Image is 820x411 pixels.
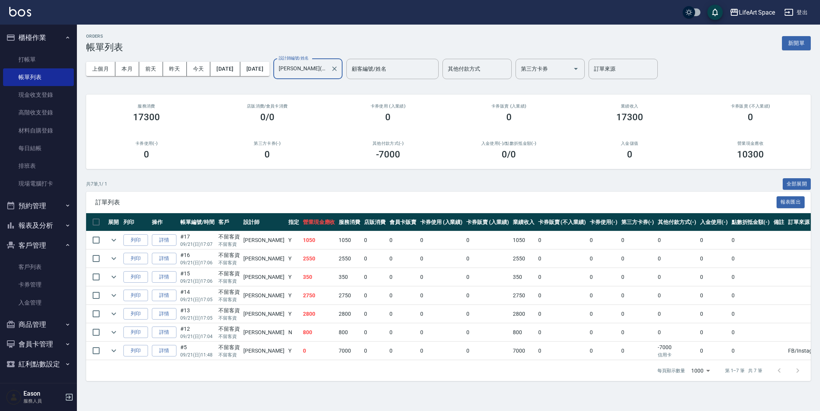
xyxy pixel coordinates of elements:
td: 0 [362,342,388,360]
td: 0 [619,231,656,249]
td: Y [286,305,301,323]
td: 0 [388,268,418,286]
h2: 卡券販賣 (入業績) [457,104,560,109]
a: 現金收支登錄 [3,86,74,104]
button: 全部展開 [783,178,811,190]
td: 1050 [337,231,362,249]
button: 列印 [123,345,148,357]
td: 2550 [337,250,362,268]
td: Y [286,268,301,286]
button: 客戶管理 [3,235,74,255]
td: 0 [464,342,511,360]
td: 0 [698,323,730,341]
td: [PERSON_NAME] [241,305,286,323]
th: 設計師 [241,213,286,231]
p: 不留客資 [218,315,240,322]
div: LifeArt Space [739,8,775,17]
p: 09/21 (日) 17:05 [180,296,215,303]
button: 紅利點數設定 [3,354,74,374]
a: 每日結帳 [3,139,74,157]
h3: 0 [385,112,391,123]
p: 09/21 (日) 11:48 [180,351,215,358]
td: 0 [588,342,619,360]
td: 0 [388,287,418,305]
button: expand row [108,234,120,246]
label: 設計師編號/姓名 [279,55,309,61]
p: 不留客資 [218,241,240,248]
td: 350 [337,268,362,286]
button: 報表及分析 [3,215,74,235]
td: 0 [730,268,772,286]
h5: Eason [23,390,63,398]
a: 新開單 [782,39,811,46]
td: 0 [619,305,656,323]
button: 預約管理 [3,196,74,216]
button: 列印 [123,326,148,338]
td: 0 [536,231,588,249]
td: 350 [511,268,536,286]
button: 昨天 [163,62,187,76]
div: 不留客資 [218,251,240,259]
h3: 帳單列表 [86,42,123,53]
h2: 入金儲值 [579,141,681,146]
a: 詳情 [152,234,176,246]
td: [PERSON_NAME] [241,268,286,286]
a: 詳情 [152,290,176,302]
button: 會員卡管理 [3,334,74,354]
td: Y [286,342,301,360]
td: 0 [619,342,656,360]
td: 0 [362,287,388,305]
p: 服務人員 [23,398,63,404]
span: 訂單列表 [95,199,777,206]
td: 2800 [511,305,536,323]
td: 0 [418,342,465,360]
a: 詳情 [152,253,176,265]
img: Person [6,389,22,405]
a: 報表匯出 [777,198,805,205]
td: 0 [362,305,388,323]
div: 不留客資 [218,270,240,278]
td: 800 [337,323,362,341]
th: 服務消費 [337,213,362,231]
td: 0 [388,231,418,249]
td: #17 [178,231,216,249]
td: #13 [178,305,216,323]
td: 0 [301,342,337,360]
button: expand row [108,308,120,320]
td: 0 [656,231,698,249]
a: 入金管理 [3,294,74,312]
h2: 卡券使用 (入業績) [337,104,439,109]
td: 0 [362,250,388,268]
td: 0 [388,305,418,323]
td: 0 [464,323,511,341]
h3: 0 [264,149,270,160]
td: 0 [418,287,465,305]
th: 卡券販賣 (不入業績) [536,213,588,231]
a: 帳單列表 [3,68,74,86]
td: 0 [588,268,619,286]
th: 卡券使用 (入業績) [418,213,465,231]
th: 業績收入 [511,213,536,231]
button: 列印 [123,234,148,246]
button: save [707,5,723,20]
div: 不留客資 [218,325,240,333]
h2: 業績收入 [579,104,681,109]
td: 0 [464,305,511,323]
h3: 0 [144,149,149,160]
td: 0 [536,250,588,268]
button: 列印 [123,271,148,283]
td: 2550 [511,250,536,268]
td: 0 [656,250,698,268]
td: #5 [178,342,216,360]
h2: ORDERS [86,34,123,39]
td: #14 [178,287,216,305]
h3: 17300 [616,112,643,123]
td: 0 [698,342,730,360]
td: Y [286,250,301,268]
p: 09/21 (日) 17:04 [180,333,215,340]
td: 800 [511,323,536,341]
td: 0 [362,268,388,286]
a: 材料自購登錄 [3,122,74,139]
td: 0 [464,268,511,286]
td: [PERSON_NAME] [241,323,286,341]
